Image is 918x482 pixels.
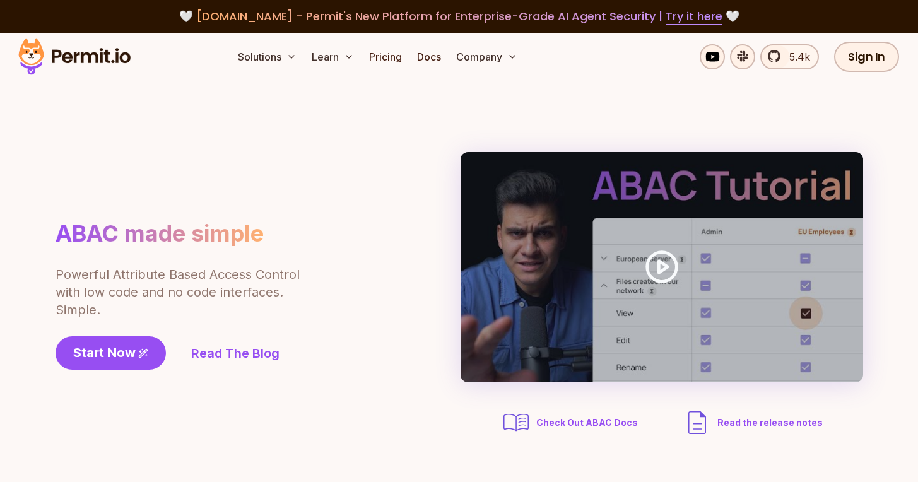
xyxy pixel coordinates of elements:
[13,35,136,78] img: Permit logo
[56,336,166,370] a: Start Now
[682,408,823,438] a: Read the release notes
[233,44,302,69] button: Solutions
[451,44,522,69] button: Company
[307,44,359,69] button: Learn
[782,49,810,64] span: 5.4k
[536,416,638,429] span: Check Out ABAC Docs
[501,408,642,438] a: Check Out ABAC Docs
[717,416,823,429] span: Read the release notes
[30,8,888,25] div: 🤍 🤍
[56,220,264,248] h1: ABAC made simple
[760,44,819,69] a: 5.4k
[196,8,722,24] span: [DOMAIN_NAME] - Permit's New Platform for Enterprise-Grade AI Agent Security |
[73,344,136,361] span: Start Now
[191,344,280,362] a: Read The Blog
[666,8,722,25] a: Try it here
[56,266,302,319] p: Powerful Attribute Based Access Control with low code and no code interfaces. Simple.
[501,408,531,438] img: abac docs
[364,44,407,69] a: Pricing
[682,408,712,438] img: description
[412,44,446,69] a: Docs
[834,42,899,72] a: Sign In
